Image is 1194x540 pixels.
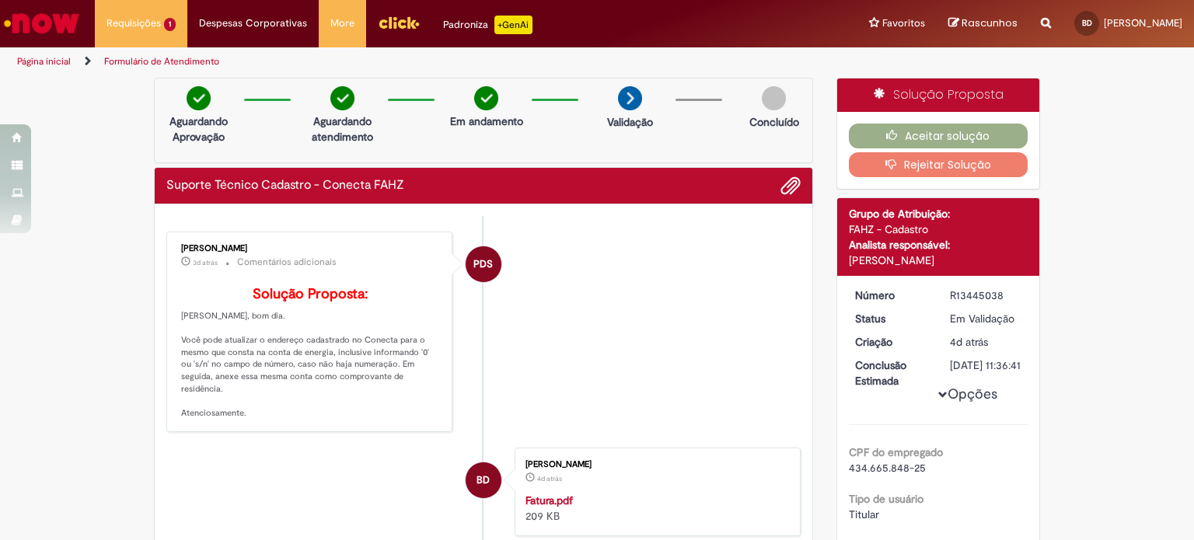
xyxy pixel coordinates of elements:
[193,258,218,267] time: 26/08/2025 10:40:16
[181,244,440,253] div: [PERSON_NAME]
[849,445,943,459] b: CPF do empregado
[161,113,236,145] p: Aguardando Aprovação
[305,113,380,145] p: Aguardando atendimento
[2,8,82,39] img: ServiceNow
[164,18,176,31] span: 1
[537,474,562,483] time: 25/08/2025 14:35:14
[450,113,523,129] p: Em andamento
[950,335,988,349] time: 25/08/2025 14:36:37
[762,86,786,110] img: img-circle-grey.png
[950,287,1022,303] div: R13445038
[494,16,532,34] p: +GenAi
[330,16,354,31] span: More
[950,311,1022,326] div: Em Validação
[1082,18,1092,28] span: BD
[849,206,1028,221] div: Grupo de Atribuição:
[849,221,1028,237] div: FAHZ - Cadastro
[104,55,219,68] a: Formulário de Atendimento
[466,246,501,282] div: Priscila De Souza Moreira
[378,11,420,34] img: click_logo_yellow_360x200.png
[843,357,939,388] dt: Conclusão Estimada
[466,462,501,498] div: Beatriz Milani Dias
[443,16,532,34] div: Padroniza
[780,176,801,196] button: Adicionar anexos
[607,114,653,130] p: Validação
[477,462,490,499] span: BD
[237,256,337,269] small: Comentários adicionais
[330,86,354,110] img: check-circle-green.png
[618,86,642,110] img: arrow-next.png
[950,334,1022,350] div: 25/08/2025 15:36:37
[525,493,573,507] a: Fatura.pdf
[948,16,1018,31] a: Rascunhos
[12,47,784,76] ul: Trilhas de página
[253,285,368,303] b: Solução Proposta:
[843,287,939,303] dt: Número
[525,493,784,524] div: 209 KB
[843,334,939,350] dt: Criação
[849,124,1028,148] button: Aceitar solução
[106,16,161,31] span: Requisições
[837,78,1040,112] div: Solução Proposta
[950,335,988,349] span: 4d atrás
[474,86,498,110] img: check-circle-green.png
[199,16,307,31] span: Despesas Corporativas
[181,287,440,420] p: [PERSON_NAME], bom dia. Você pode atualizar o endereço cadastrado no Conecta para o mesmo que con...
[525,460,784,469] div: [PERSON_NAME]
[849,461,926,475] span: 434.665.848-25
[749,114,799,130] p: Concluído
[1104,16,1182,30] span: [PERSON_NAME]
[17,55,71,68] a: Página inicial
[849,253,1028,268] div: [PERSON_NAME]
[843,311,939,326] dt: Status
[849,152,1028,177] button: Rejeitar Solução
[473,246,493,283] span: PDS
[962,16,1018,30] span: Rascunhos
[950,357,1022,373] div: [DATE] 11:36:41
[537,474,562,483] span: 4d atrás
[849,492,923,506] b: Tipo de usuário
[166,179,404,193] h2: Suporte Técnico Cadastro - Conecta FAHZ Histórico de tíquete
[849,507,879,521] span: Titular
[193,258,218,267] span: 3d atrás
[187,86,211,110] img: check-circle-green.png
[849,237,1028,253] div: Analista responsável:
[882,16,925,31] span: Favoritos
